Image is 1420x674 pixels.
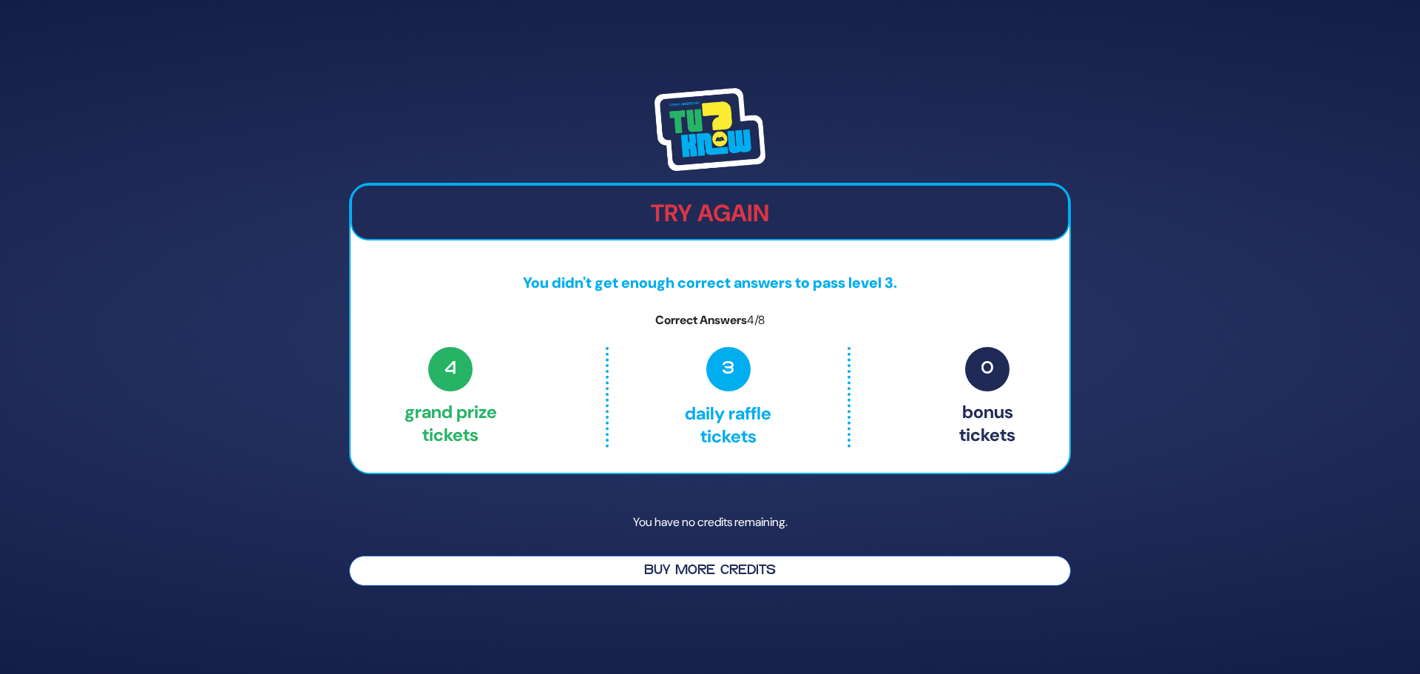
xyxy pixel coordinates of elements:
span: 4/8 [747,312,765,328]
p: You didn't get enough correct answers to pass level 3. [351,272,1069,294]
span: 4 [428,347,473,391]
p: You have no credits remaining. [349,501,1071,544]
p: Correct Answers [351,311,1069,329]
button: Buy More Credits [349,556,1071,586]
span: 0 [965,347,1010,391]
img: Tournament Logo [655,88,765,171]
p: Daily Raffle tickets [640,347,816,448]
h2: Try Again [352,199,1068,227]
span: 3 [706,347,751,391]
p: Bonus tickets [959,347,1015,448]
p: Grand Prize tickets [405,347,497,448]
